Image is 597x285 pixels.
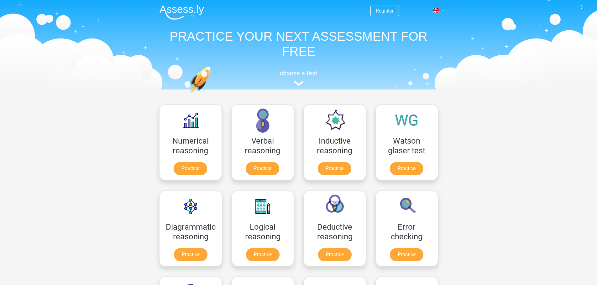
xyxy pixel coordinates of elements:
[246,162,279,175] a: Practice
[160,5,204,20] img: Assessly
[174,162,207,175] a: Practice
[376,8,394,14] a: Register
[390,248,423,261] a: Practice
[294,81,303,86] img: assessment
[246,248,280,261] a: Practice
[154,29,443,59] h1: PRACTICE YOUR NEXT ASSESSMENT FOR FREE
[154,69,443,77] h5: choose a test
[174,248,207,261] a: Practice
[390,162,423,175] a: Practice
[189,66,235,123] img: practice
[318,248,352,261] a: Practice
[154,69,443,86] a: choose a test
[318,162,351,175] a: Practice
